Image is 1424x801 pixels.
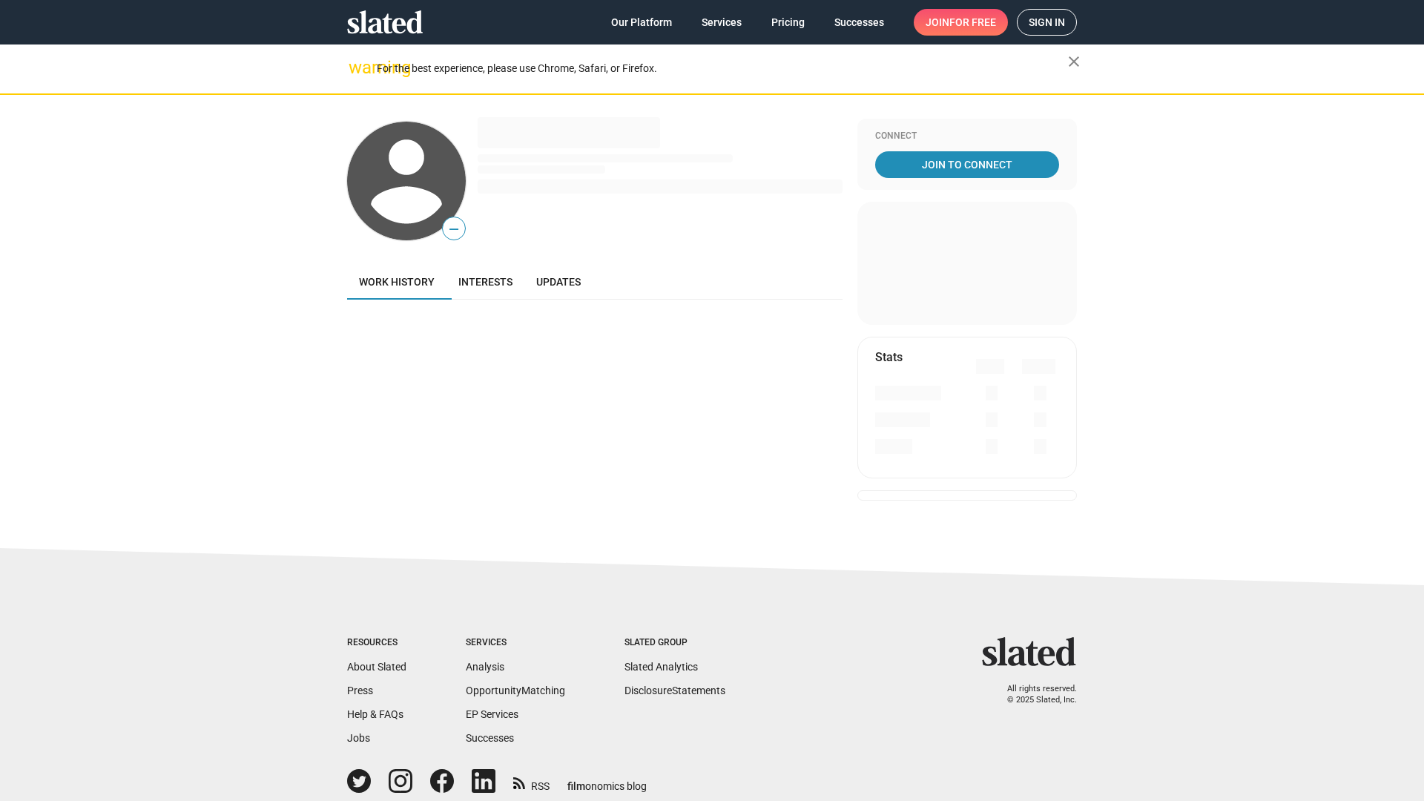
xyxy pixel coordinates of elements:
a: Slated Analytics [624,661,698,673]
a: Joinfor free [914,9,1008,36]
span: Join To Connect [878,151,1056,178]
a: Updates [524,264,593,300]
a: Interests [446,264,524,300]
div: Connect [875,131,1059,142]
span: Services [702,9,742,36]
a: OpportunityMatching [466,685,565,696]
span: Updates [536,276,581,288]
a: Join To Connect [875,151,1059,178]
a: Pricing [759,9,817,36]
a: Sign in [1017,9,1077,36]
span: Successes [834,9,884,36]
mat-icon: warning [349,59,366,76]
span: film [567,780,585,792]
a: About Slated [347,661,406,673]
a: filmonomics blog [567,768,647,794]
a: Analysis [466,661,504,673]
mat-icon: close [1065,53,1083,70]
mat-card-title: Stats [875,349,903,365]
div: Slated Group [624,637,725,649]
a: Press [347,685,373,696]
a: EP Services [466,708,518,720]
span: Our Platform [611,9,672,36]
a: Jobs [347,732,370,744]
span: Sign in [1029,10,1065,35]
div: For the best experience, please use Chrome, Safari, or Firefox. [377,59,1068,79]
a: Help & FAQs [347,708,403,720]
span: for free [949,9,996,36]
a: DisclosureStatements [624,685,725,696]
span: Pricing [771,9,805,36]
span: Join [926,9,996,36]
a: Work history [347,264,446,300]
span: Interests [458,276,512,288]
span: Work history [359,276,435,288]
a: RSS [513,771,550,794]
div: Resources [347,637,406,649]
a: Our Platform [599,9,684,36]
a: Services [690,9,754,36]
span: — [443,220,465,239]
div: Services [466,637,565,649]
p: All rights reserved. © 2025 Slated, Inc. [992,684,1077,705]
a: Successes [823,9,896,36]
a: Successes [466,732,514,744]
